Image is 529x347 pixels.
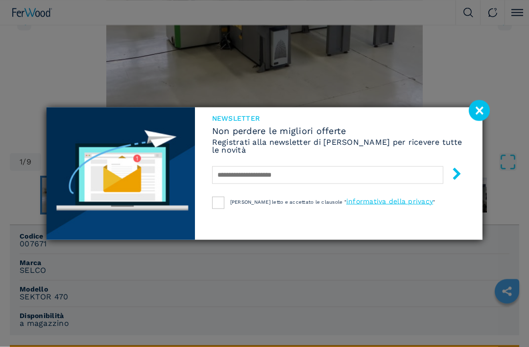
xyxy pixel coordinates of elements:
[212,127,465,135] span: Non perdere le migliori offerte
[212,138,465,154] h6: Registrati alla newsletter di [PERSON_NAME] per ricevere tutte le novità
[47,107,195,240] img: Newsletter image
[212,115,465,122] span: NEWSLETTER
[230,199,346,205] span: [PERSON_NAME] letto e accettato le clausole "
[433,199,435,205] span: "
[441,164,463,187] button: submit-button
[346,197,433,205] a: informativa della privacy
